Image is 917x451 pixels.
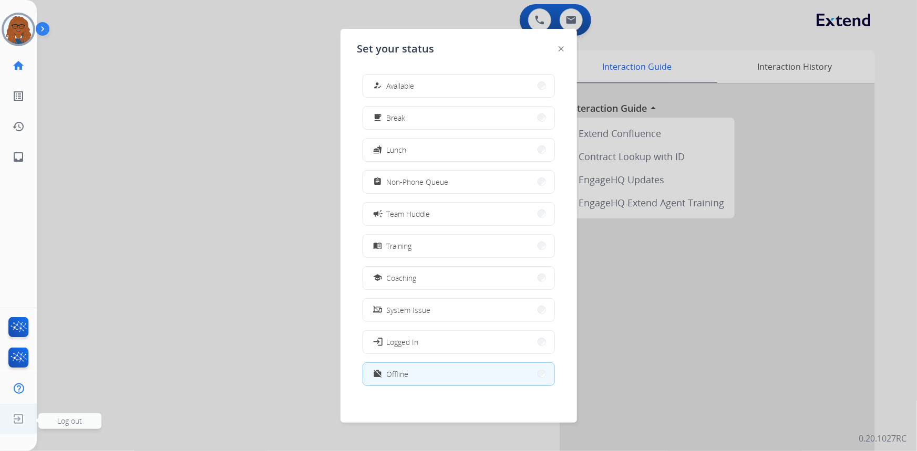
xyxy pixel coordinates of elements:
mat-icon: free_breakfast [373,113,382,122]
mat-icon: history [12,120,25,133]
button: Offline [363,363,554,385]
span: Set your status [357,41,435,56]
button: Logged In [363,331,554,353]
button: Coaching [363,267,554,289]
p: 0.20.1027RC [859,432,906,445]
span: Break [387,112,406,123]
button: Training [363,235,554,257]
button: Available [363,75,554,97]
span: Offline [387,369,409,380]
span: System Issue [387,305,431,316]
mat-icon: login [372,337,383,347]
span: Non-Phone Queue [387,176,449,187]
button: Team Huddle [363,203,554,225]
mat-icon: assignment [373,177,382,186]
button: Non-Phone Queue [363,171,554,193]
span: Logged In [387,337,419,348]
mat-icon: home [12,59,25,72]
button: Break [363,107,554,129]
span: Training [387,240,412,251]
mat-icon: campaign [372,208,383,219]
mat-icon: inbox [12,151,25,163]
mat-icon: work_off [373,370,382,379]
mat-icon: list_alt [12,90,25,102]
mat-icon: how_to_reg [373,81,382,90]
img: close-button [559,46,564,51]
mat-icon: menu_book [373,242,382,250]
span: Team Huddle [387,208,430,219]
mat-icon: fastfood [373,145,382,154]
img: avatar [4,15,33,44]
button: System Issue [363,299,554,321]
span: Coaching [387,272,417,284]
span: Available [387,80,415,91]
button: Lunch [363,139,554,161]
span: Lunch [387,144,407,155]
span: Log out [57,416,82,426]
mat-icon: phonelink_off [373,306,382,314]
mat-icon: school [373,274,382,282]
